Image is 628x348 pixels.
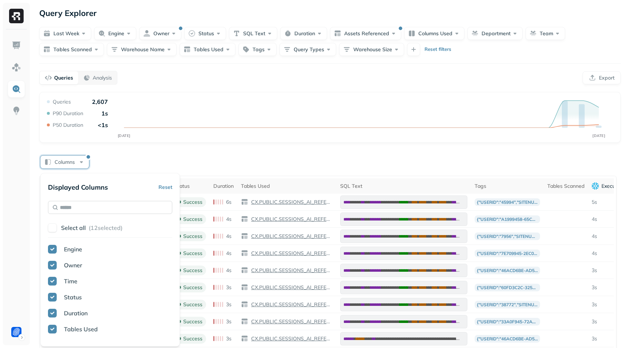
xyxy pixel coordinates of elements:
[475,232,540,240] p: {"userId":"7956","siteNumber":223,"email":"[EMAIL_ADDRESS][DOMAIN_NAME]"}
[330,27,401,40] button: Assets Referenced
[183,199,202,206] p: success
[174,183,206,190] div: Status
[475,284,540,291] p: {"userId":"60fd3c2c-3255-4639-b760-9240905ff5ad","siteNumber":223,"email":"[PERSON_NAME][EMAIL_AD...
[92,98,108,105] p: 2,607
[475,215,540,223] p: {"userId":"a1999458-65cd-4d70-a419-6b57585a12ca","siteNumber":806,"email":"[EMAIL_ADDRESS][DOMAIN...
[11,327,21,337] img: Forter
[248,216,333,223] a: CX.PUBLIC.SESSIONS_AI_REFERRAL
[250,335,333,342] p: CX.PUBLIC.SESSIONS_AI_REFERRAL
[180,43,235,56] button: Tables Used
[226,318,232,325] p: 3s
[183,318,202,325] p: success
[241,215,248,223] img: table
[53,110,83,117] p: P90 Duration
[467,27,523,40] button: Department
[280,27,327,40] button: Duration
[226,267,232,274] p: 4s
[64,294,82,301] span: Status
[250,216,333,223] p: CX.PUBLIC.SESSIONS_AI_REFERRAL
[53,98,71,105] p: Queries
[39,43,104,56] button: Tables Scanned
[250,250,333,257] p: CX.PUBLIC.SESSIONS_AI_REFERRAL
[226,233,232,240] p: 4s
[48,183,108,191] p: Displayed Columns
[183,267,202,274] p: success
[53,122,83,129] p: P50 Duration
[12,84,21,94] img: Query Explorer
[475,250,540,257] p: {"userId":"7e709945-2ec0-4903-8495-8c02b31e3b8c","siteNumber":223,"email":"[EMAIL_ADDRESS][DOMAIN...
[241,183,333,190] div: Tables Used
[183,301,202,308] p: success
[250,318,333,325] p: CX.PUBLIC.SESSIONS_AI_REFERRAL
[107,43,177,56] button: Warehouse Name
[229,27,277,40] button: SQL Text
[54,74,73,81] p: Queries
[250,267,333,274] p: CX.PUBLIC.SESSIONS_AI_REFERRAL
[64,325,98,333] span: Tables Used
[98,121,108,129] p: <1s
[241,335,248,342] img: table
[64,278,77,285] span: Time
[248,318,333,325] a: CX.PUBLIC.SESSIONS_AI_REFERRAL
[183,284,202,291] p: success
[183,233,202,240] p: success
[12,62,21,72] img: Assets
[279,43,336,56] button: Query Types
[238,43,277,56] button: Tags
[39,7,97,20] p: Query Explorer
[139,27,181,40] button: Owner
[93,74,112,81] p: Analysis
[475,335,540,343] p: {"userId":"46acd6be-ad56-4c25-90f6-10d4cb7f6d37","siteNumber":7443,"email":"[EMAIL_ADDRESS][DOMAI...
[39,27,91,40] button: Last week
[241,267,248,274] img: table
[183,216,202,223] p: success
[226,199,232,206] p: 6s
[248,335,333,342] a: CX.PUBLIC.SESSIONS_AI_REFERRAL
[248,284,333,291] a: CX.PUBLIC.SESSIONS_AI_REFERRAL
[226,284,232,291] p: 3s
[475,198,540,206] p: {"userId":"45994","siteNumber":149,"email":"[PERSON_NAME][EMAIL_ADDRESS][PERSON_NAME][DOMAIN_NAME]"}
[526,27,565,40] button: Team
[9,9,24,23] img: Ryft
[183,250,202,257] p: success
[583,71,621,84] button: Export
[241,250,248,257] img: table
[404,27,464,40] button: Columns Used
[248,233,333,240] a: CX.PUBLIC.SESSIONS_AI_REFERRAL
[183,335,202,342] p: success
[64,246,82,253] span: Engine
[248,267,333,274] a: CX.PUBLIC.SESSIONS_AI_REFERRAL
[12,41,21,50] img: Dashboard
[250,301,333,308] p: CX.PUBLIC.SESSIONS_AI_REFERRAL
[64,262,82,269] span: Owner
[184,27,226,40] button: Status
[241,232,248,240] img: table
[475,301,540,308] p: {"userId":"38772","siteNumber":17511,"email":"[PERSON_NAME][EMAIL_ADDRESS][DOMAIN_NAME]"}
[592,133,605,138] tspan: [DATE]
[118,133,130,138] tspan: [DATE]
[61,224,86,231] p: Select all
[241,198,248,206] img: table
[226,301,232,308] p: 3s
[101,110,108,117] p: 1s
[250,284,333,291] p: CX.PUBLIC.SESSIONS_AI_REFERRAL
[250,233,333,240] p: CX.PUBLIC.SESSIONS_AI_REFERRAL
[248,199,333,206] a: CX.PUBLIC.SESSIONS_AI_REFERRAL
[61,221,172,234] button: Select all (12selected)
[475,183,540,190] div: Tags
[40,155,89,169] button: Columns
[248,250,333,257] a: CX.PUBLIC.SESSIONS_AI_REFERRAL
[94,27,136,40] button: Engine
[340,183,467,190] div: SQL Text
[226,250,232,257] p: 4s
[226,335,232,342] p: 3s
[241,284,248,291] img: table
[424,46,451,53] p: Reset filters
[213,183,234,190] div: Duration
[241,301,248,308] img: table
[547,183,584,190] div: Tables Scanned
[158,181,172,194] button: Reset
[248,301,333,308] a: CX.PUBLIC.SESSIONS_AI_REFERRAL
[12,106,21,116] img: Insights
[64,309,88,317] span: Duration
